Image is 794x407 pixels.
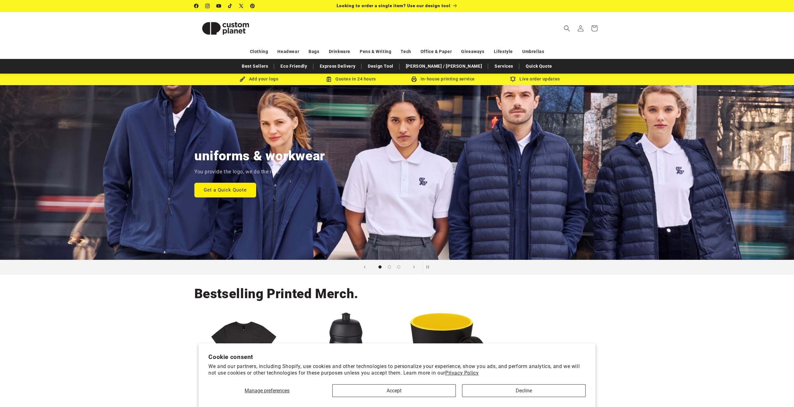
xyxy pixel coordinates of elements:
[240,76,245,82] img: Brush Icon
[375,262,385,272] button: Load slide 1 of 3
[194,285,358,302] h2: Bestselling Printed Merch.
[411,76,417,82] img: In-house printing
[523,61,555,72] a: Quick Quote
[277,61,310,72] a: Eco Friendly
[194,14,257,42] img: Custom Planet
[277,46,299,57] a: Headwear
[394,262,403,272] button: Load slide 3 of 3
[305,75,397,83] div: Quotes in 24 hours
[421,46,452,57] a: Office & Paper
[462,384,586,397] button: Decline
[401,46,411,57] a: Tech
[329,46,350,57] a: Drinkware
[213,75,305,83] div: Add your logo
[337,3,451,8] span: Looking to order a single item? Use our design tool
[301,312,391,401] img: HydroFlex™ 500 ml squeezy sport bottle
[208,353,586,361] h2: Cookie consent
[250,46,268,57] a: Clothing
[208,384,326,397] button: Manage preferences
[522,46,544,57] a: Umbrellas
[326,76,332,82] img: Order Updates Icon
[360,46,391,57] a: Pens & Writing
[491,61,516,72] a: Services
[194,148,325,164] h2: uniforms & workwear
[403,61,485,72] a: [PERSON_NAME] / [PERSON_NAME]
[194,182,256,197] a: Get a Quick Quote
[423,260,436,274] button: Pause slideshow
[192,12,259,45] a: Custom Planet
[494,46,513,57] a: Lifestyle
[245,388,290,394] span: Manage preferences
[404,312,493,401] img: Oli 360 ml ceramic mug with handle
[560,22,574,35] summary: Search
[445,370,479,376] a: Privacy Policy
[194,167,280,177] p: You provide the logo, we do the rest.
[208,363,586,376] p: We and our partners, including Shopify, use cookies and other technologies to personalize your ex...
[385,262,394,272] button: Load slide 2 of 3
[510,76,516,82] img: Order updates
[397,75,489,83] div: In-house printing service
[489,75,581,83] div: Live order updates
[358,260,372,274] button: Previous slide
[407,260,421,274] button: Next slide
[332,384,456,397] button: Accept
[365,61,397,72] a: Design Tool
[239,61,271,72] a: Best Sellers
[317,61,359,72] a: Express Delivery
[461,46,484,57] a: Giveaways
[309,46,319,57] a: Bags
